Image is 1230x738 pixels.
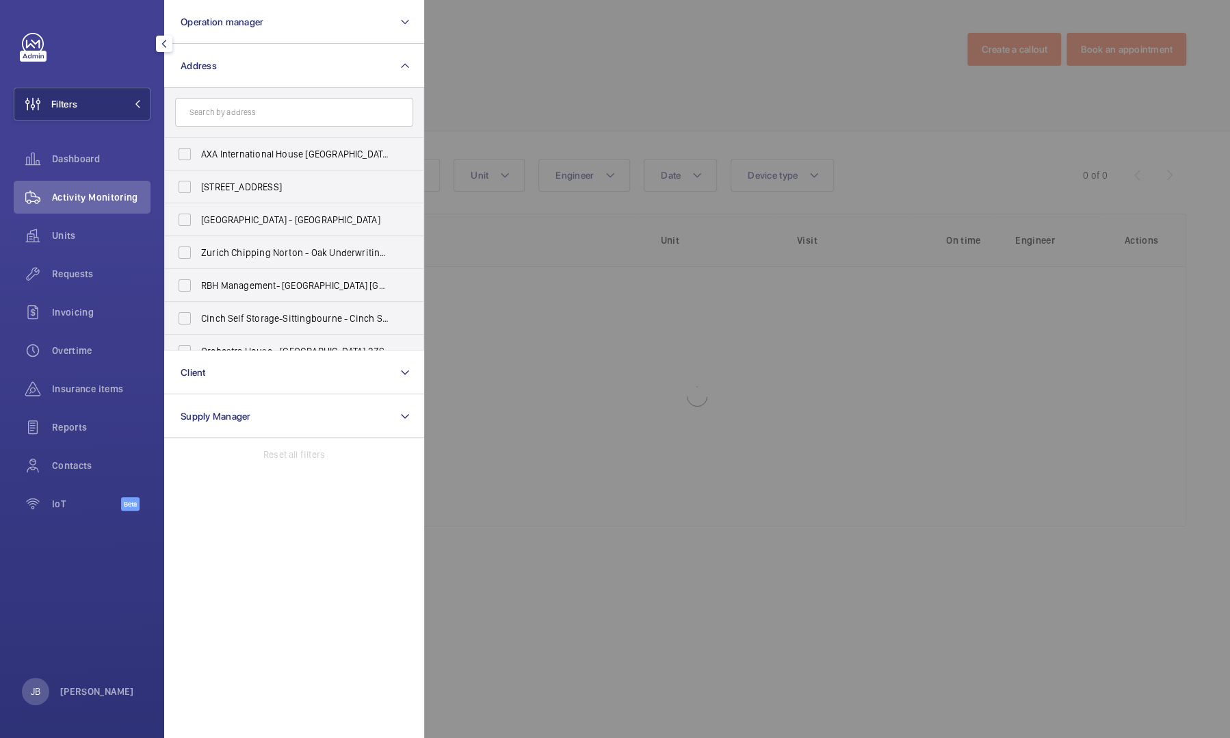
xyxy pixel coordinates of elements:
[52,344,151,357] span: Overtime
[60,685,134,698] p: [PERSON_NAME]
[52,305,151,319] span: Invoicing
[52,229,151,242] span: Units
[52,382,151,396] span: Insurance items
[52,420,151,434] span: Reports
[52,190,151,204] span: Activity Monitoring
[51,97,77,111] span: Filters
[14,88,151,120] button: Filters
[52,152,151,166] span: Dashboard
[121,497,140,511] span: Beta
[52,267,151,281] span: Requests
[52,459,151,472] span: Contacts
[52,497,121,511] span: IoT
[31,685,40,698] p: JB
